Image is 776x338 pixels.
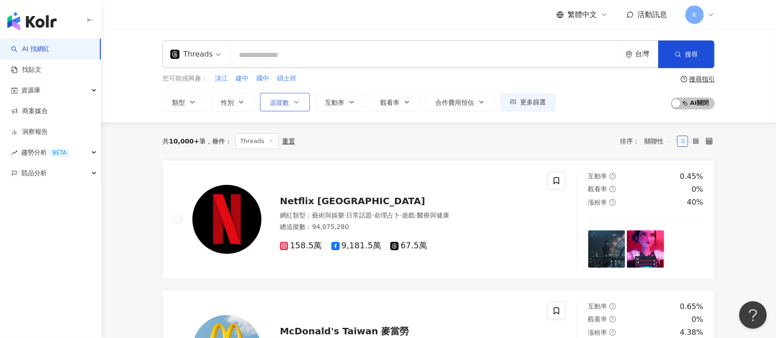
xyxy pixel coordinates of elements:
span: question-circle [609,199,616,206]
span: 67.5萬 [390,241,427,251]
span: question-circle [681,76,687,82]
span: · [344,212,346,219]
span: question-circle [609,186,616,192]
span: 碩士班 [277,74,296,83]
span: 關聯性 [644,134,672,149]
span: 更多篩選 [520,98,546,106]
span: 觀看率 [380,99,400,106]
button: 國中 [256,74,270,84]
span: 日常話題 [346,212,372,219]
span: rise [11,149,17,156]
span: 建中 [236,74,249,83]
img: KOL Avatar [192,185,261,254]
img: post-image [666,230,703,268]
div: 網紅類型 ： [280,211,536,220]
span: 追蹤數 [270,99,289,106]
span: 活動訊息 [637,10,667,19]
span: question-circle [609,173,616,179]
button: 更多篩選 [500,93,556,111]
button: 類型 [162,93,206,111]
img: logo [7,12,57,30]
a: searchAI 找網紅 [11,45,50,54]
img: post-image [588,230,625,268]
div: 4.38% [680,327,703,338]
span: question-circle [609,316,616,322]
span: 遊戲 [402,212,415,219]
span: 國中 [256,74,269,83]
span: 互動率 [588,172,608,180]
img: post-image [627,230,664,268]
div: Threads [170,47,213,62]
a: KOL AvatarNetflix [GEOGRAPHIC_DATA]網紅類型：藝術與娛樂·日常話題·命理占卜·遊戲·醫療與健康總追蹤數：94,075,280158.5萬9,181.5萬67.5... [162,160,715,279]
span: · [415,212,417,219]
button: 觀看率 [371,93,420,111]
span: McDonald's Taiwan 麥當勞 [280,326,409,337]
span: environment [625,51,632,58]
a: 找貼文 [11,65,41,74]
a: 洞察報告 [11,127,48,137]
span: 158.5萬 [280,241,322,251]
button: 搜尋 [658,40,714,68]
span: 藝術與娛樂 [312,212,344,219]
button: 碩士班 [277,74,297,84]
span: 條件 ： [206,137,232,145]
span: 繁體中文 [568,10,597,20]
span: 漲粉率 [588,329,608,336]
button: 互動率 [315,93,365,111]
span: 觀看率 [588,315,608,323]
span: 觀看率 [588,185,608,193]
iframe: Help Scout Beacon - Open [739,301,767,329]
div: 0.45% [680,172,703,182]
button: 性別 [211,93,255,111]
span: 9,181.5萬 [331,241,382,251]
div: 0% [692,315,703,325]
span: 類型 [172,99,185,106]
span: Netflix [GEOGRAPHIC_DATA] [280,195,425,206]
button: 追蹤數 [260,93,310,111]
div: 0.65% [680,302,703,312]
div: 共 筆 [162,137,206,145]
span: 趨勢分析 [21,142,70,163]
span: · [400,212,402,219]
span: 性別 [221,99,234,106]
button: 合作費用預估 [426,93,495,111]
div: BETA [49,148,70,157]
span: 10,000+ [169,137,199,145]
span: 漲粉率 [588,199,608,206]
div: 40% [687,197,703,207]
span: 醫療與健康 [417,212,449,219]
span: question-circle [609,303,616,309]
div: 台灣 [635,50,658,58]
div: 0% [692,184,703,195]
div: 重置 [282,137,295,145]
span: 搜尋 [685,51,698,58]
span: K [692,10,696,20]
span: 命理占卜 [374,212,400,219]
a: 商案媒合 [11,107,48,116]
span: 互動率 [325,99,344,106]
span: 合作費用預估 [435,99,474,106]
span: 互動率 [588,303,608,310]
button: 建中 [235,74,249,84]
span: Threads [235,133,278,149]
span: 淡江 [215,74,228,83]
span: · [372,212,374,219]
span: 您可能感興趣： [162,74,208,83]
span: 競品分析 [21,163,47,183]
button: 淡江 [214,74,228,84]
div: 總追蹤數 ： 94,075,280 [280,223,536,232]
span: 資源庫 [21,80,41,101]
div: 排序： [620,134,677,149]
div: 搜尋指引 [689,75,715,83]
span: question-circle [609,329,616,336]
